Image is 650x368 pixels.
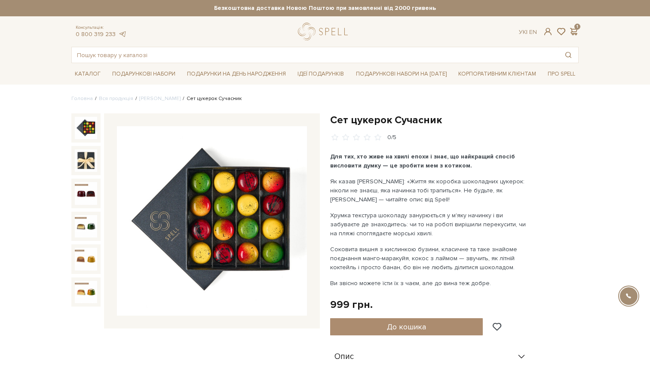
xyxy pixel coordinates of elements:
button: До кошика [330,318,483,335]
span: Подарунки на День народження [184,67,289,81]
img: Сет цукерок Сучасник [75,149,97,172]
a: En [529,28,537,36]
span: До кошика [387,322,426,332]
img: Сет цукерок Сучасник [75,117,97,139]
img: Сет цукерок Сучасник [75,281,97,303]
a: Корпоративним клієнтам [455,67,540,81]
span: Опис [334,353,354,361]
p: Як казав [PERSON_NAME]: «Життя як коробка шоколадних цукерок: ніколи не знаєш, яка начинка тобі т... [330,177,532,204]
button: Пошук товару у каталозі [558,47,578,63]
img: Сет цукерок Сучасник [75,215,97,237]
p: Соковита вишня з кислинкою бузини, класичне та таке знайоме поєднання манго-маракуйя, кокос з лай... [330,245,532,272]
p: Ви звісно можете їсти їх з чаєм, але до вина теж добре. [330,279,532,288]
h1: Сет цукерок Сучасник [330,113,579,127]
input: Пошук товару у каталозі [72,47,558,63]
span: Про Spell [544,67,579,81]
strong: Безкоштовна доставка Новою Поштою при замовленні від 2000 гривень [71,4,579,12]
p: Хрумка текстура шоколаду занурюється у м'яку начинку і ви забуваєте де знаходитесь: чи то на робо... [330,211,532,238]
img: Сет цукерок Сучасник [75,182,97,204]
a: telegram [118,30,126,38]
span: Ідеї подарунків [294,67,347,81]
a: Головна [71,95,93,102]
li: Сет цукерок Сучасник [181,95,242,103]
a: 0 800 319 233 [76,30,116,38]
img: Сет цукерок Сучасник [117,126,307,316]
div: 0/5 [387,134,396,142]
span: | [526,28,527,36]
a: [PERSON_NAME] [139,95,181,102]
img: Сет цукерок Сучасник [75,248,97,270]
b: Для тих, хто живе на хвилі епохи і знає, що найкращий спосіб висловити думку — це зробити мем з к... [330,153,515,169]
a: logo [298,23,352,40]
div: Ук [519,28,537,36]
span: Каталог [71,67,104,81]
span: Подарункові набори [109,67,179,81]
div: 999 грн. [330,298,373,311]
a: Вся продукція [99,95,133,102]
a: Подарункові набори на [DATE] [353,67,450,81]
span: Консультація: [76,25,126,30]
